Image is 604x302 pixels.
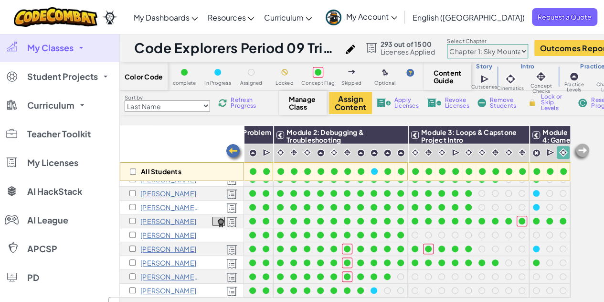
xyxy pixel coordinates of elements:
img: IconCinematic.svg [329,148,339,157]
span: complete [173,80,196,86]
a: Resources [202,4,259,30]
img: Licensed [226,286,237,297]
img: IconCutscene.svg [480,74,490,84]
p: Andres Porcayo [140,217,196,225]
p: Brittany Plaza Hernandez [140,203,200,211]
span: Module 4: Game Design & Capstone Project [542,128,575,167]
img: IconCinematic.svg [303,148,312,157]
img: IconPracticeLevel.svg [569,72,579,81]
span: AI League [27,216,68,224]
span: Module 1: Algorithms & Problem Solving [165,128,271,144]
span: Licenses Applied [381,48,435,56]
span: My Dashboards [133,12,189,22]
span: Color Code [125,73,163,80]
img: IconCinematic.svg [464,148,473,157]
img: IconPracticeLevel.svg [370,149,378,157]
p: Maria Isabel Silveira Barbosa [140,273,200,280]
span: AI HackStack [27,187,82,196]
img: certificate-icon.png [212,217,225,227]
img: IconCinematic.svg [559,148,568,157]
span: Concept Checks [524,83,558,94]
img: IconLicenseApply.svg [376,99,391,107]
span: Concept Flag [301,80,335,86]
img: CodeCombat logo [14,7,97,27]
span: Cutscenes [471,84,497,89]
img: IconInteractive.svg [534,70,548,83]
span: Refresh Progress [231,97,260,109]
img: IconCinematic.svg [276,148,285,157]
img: IconRemoveStudents.svg [477,99,486,107]
span: Locked [276,80,293,86]
img: Arrow_Left_Inactive.png [572,143,591,162]
span: Request a Quote [532,8,597,26]
span: Curriculum [27,101,74,110]
img: IconHint.svg [406,69,414,77]
img: IconInteractive.svg [289,148,298,157]
img: Arrow_Left.png [225,143,244,162]
img: IconCutscene.svg [263,148,272,157]
span: Assigned [240,80,263,86]
img: IconCinematic.svg [504,148,513,157]
p: Alexander Ronzhin [140,245,196,253]
span: Manage Class [289,95,317,111]
span: Content Guide [434,69,462,84]
span: Revoke Licenses [445,97,469,109]
img: Licensed [226,258,237,269]
img: IconInteractive.svg [424,148,433,157]
img: IconSkippedLevel.svg [348,70,355,74]
span: Practice Levels [558,82,590,92]
img: IconCinematic.svg [477,148,487,157]
img: IconLicenseRevoke.svg [427,99,441,107]
p: Ana Walcott [140,287,196,294]
img: Licensed [226,189,237,200]
img: Licensed [226,245,237,255]
img: IconLock.svg [527,98,537,107]
img: IconPracticeLevel.svg [383,149,392,157]
span: In Progress [204,80,231,86]
img: IconOptionalLevel.svg [382,69,388,77]
label: Sort by [125,94,210,101]
img: IconPracticeLevel.svg [317,149,325,157]
img: IconReset.svg [578,99,587,107]
a: Curriculum [259,4,317,30]
img: IconInteractive.svg [518,148,527,157]
img: IconInteractive.svg [491,148,500,157]
img: Licensed [226,203,237,213]
img: IconPracticeLevel.svg [249,149,257,157]
span: Apply Licenses [394,97,419,109]
span: My Licenses [27,158,78,167]
span: Resources [207,12,245,22]
span: Optional [374,80,396,86]
img: IconPracticeLevel.svg [357,149,365,157]
span: 293 out of 1500 [381,40,435,48]
span: Teacher Toolkit [27,130,91,138]
img: IconCapstoneLevel.svg [532,149,540,157]
p: Preslie Schwarz [140,259,196,267]
span: Student Projects [27,72,98,81]
h3: Story [471,63,497,70]
span: English ([GEOGRAPHIC_DATA]) [413,12,525,22]
h1: Code Explorers Period 09 Trimester 1 [134,39,341,57]
span: Skipped [341,80,361,86]
img: iconPencil.svg [346,45,355,54]
span: Curriculum [264,12,303,22]
img: IconCinematic.svg [437,148,446,157]
a: View Course Completion Certificate [212,215,225,226]
img: IconReload.svg [218,99,227,107]
button: Assign Content [329,92,372,114]
img: IconCutscene.svg [546,148,555,157]
h3: Intro [497,63,558,70]
img: IconCutscene.svg [452,148,461,157]
img: IconCinematic.svg [411,148,420,157]
a: My Dashboards [128,4,202,30]
p: Hayden Orr [140,190,196,197]
a: My Account [321,2,402,32]
span: Module 3: Loops & Capstone Project Intro [421,128,517,144]
img: IconInteractive.svg [343,148,352,157]
p: All Students [141,168,181,175]
span: Lock or Skip Levels [541,94,569,111]
span: My Account [346,11,397,22]
span: Remove Students [490,97,519,109]
img: Ozaria [102,10,117,24]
